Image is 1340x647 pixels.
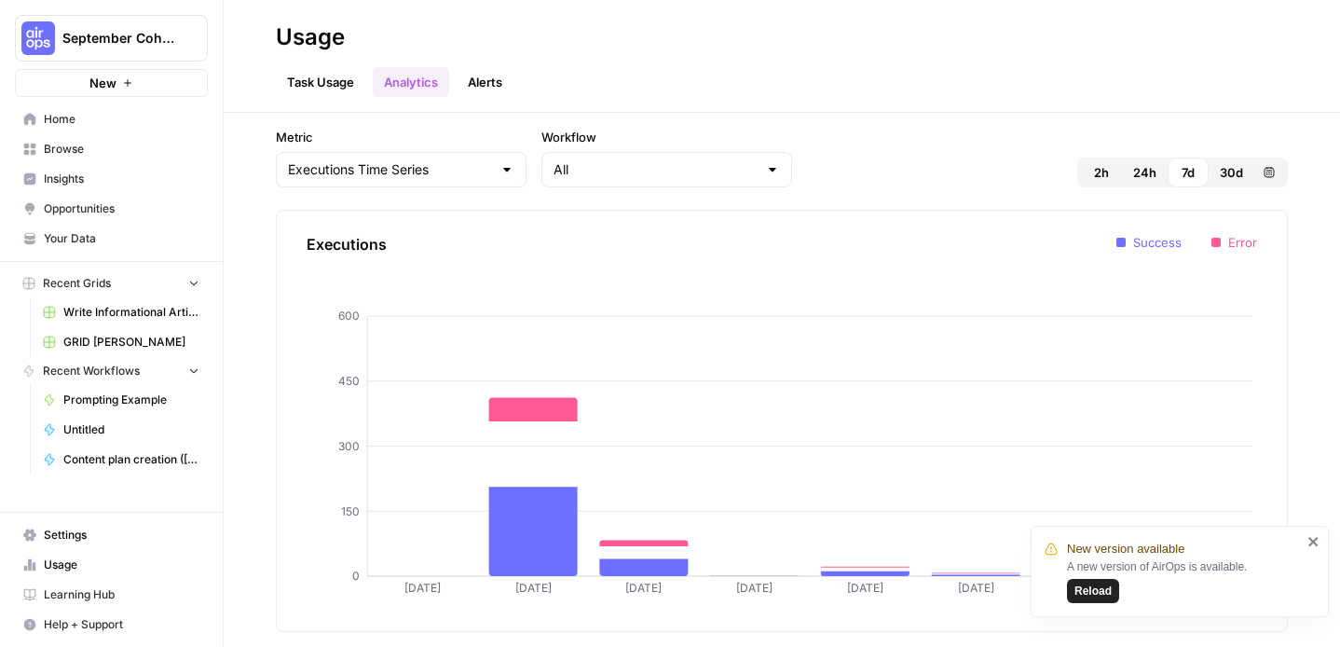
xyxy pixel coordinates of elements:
[34,327,208,357] a: GRID [PERSON_NAME]
[44,171,199,187] span: Insights
[63,421,199,438] span: Untitled
[1133,163,1156,182] span: 24h
[89,74,116,92] span: New
[1081,158,1122,187] button: 2h
[43,363,140,379] span: Recent Workflows
[63,392,199,408] span: Prompting Example
[15,224,208,254] a: Your Data
[276,22,345,52] div: Usage
[34,297,208,327] a: Write Informational Article
[847,581,883,595] tspan: [DATE]
[1122,158,1168,187] button: 24h
[1074,583,1112,599] span: Reload
[352,569,360,583] tspan: 0
[1182,163,1195,182] span: 7d
[15,610,208,640] button: Help + Support
[63,451,199,468] span: Content plan creation ([PERSON_NAME])
[1094,163,1109,182] span: 2h
[44,230,199,247] span: Your Data
[338,374,360,388] tspan: 450
[44,200,199,217] span: Opportunities
[15,520,208,550] a: Settings
[341,504,360,518] tspan: 150
[44,557,199,573] span: Usage
[15,580,208,610] a: Learning Hub
[44,141,199,158] span: Browse
[34,385,208,415] a: Prompting Example
[1307,534,1320,549] button: close
[15,134,208,164] a: Browse
[15,69,208,97] button: New
[62,29,175,48] span: September Cohort
[276,67,365,97] a: Task Usage
[1209,158,1254,187] button: 30d
[15,104,208,134] a: Home
[15,357,208,385] button: Recent Workflows
[43,275,111,292] span: Recent Grids
[44,616,199,633] span: Help + Support
[44,527,199,544] span: Settings
[44,586,199,603] span: Learning Hub
[1067,558,1302,603] div: A new version of AirOps is available.
[15,269,208,297] button: Recent Grids
[338,309,360,323] tspan: 600
[1220,163,1243,182] span: 30d
[63,334,199,351] span: GRID [PERSON_NAME]
[958,581,994,595] tspan: [DATE]
[1211,233,1257,252] li: Error
[34,445,208,475] a: Content plan creation ([PERSON_NAME])
[1067,540,1184,558] span: New version available
[373,67,449,97] a: Analytics
[276,128,526,146] label: Metric
[15,550,208,580] a: Usage
[44,111,199,128] span: Home
[288,160,492,179] input: Executions Time Series
[63,304,199,321] span: Write Informational Article
[541,128,792,146] label: Workflow
[736,581,773,595] tspan: [DATE]
[515,581,552,595] tspan: [DATE]
[625,581,662,595] tspan: [DATE]
[15,164,208,194] a: Insights
[457,67,513,97] a: Alerts
[15,15,208,62] button: Workspace: September Cohort
[338,439,360,453] tspan: 300
[34,415,208,445] a: Untitled
[1067,579,1119,603] button: Reload
[15,194,208,224] a: Opportunities
[21,21,55,55] img: September Cohort Logo
[404,581,441,595] tspan: [DATE]
[1116,233,1182,252] li: Success
[554,160,758,179] input: All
